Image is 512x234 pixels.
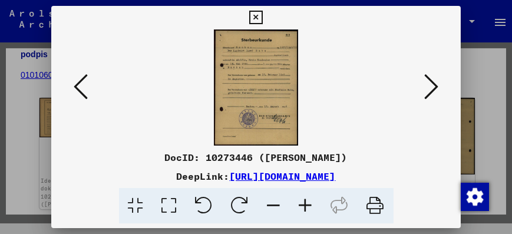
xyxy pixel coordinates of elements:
[460,182,488,210] div: Zmiana zgody
[91,29,421,146] img: 001.jpg
[177,170,230,182] font: DeepLink:
[230,170,336,182] a: [URL][DOMAIN_NAME]
[461,183,489,211] img: Zmiana zgody
[165,151,348,163] font: DocID: 10273446 ([PERSON_NAME])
